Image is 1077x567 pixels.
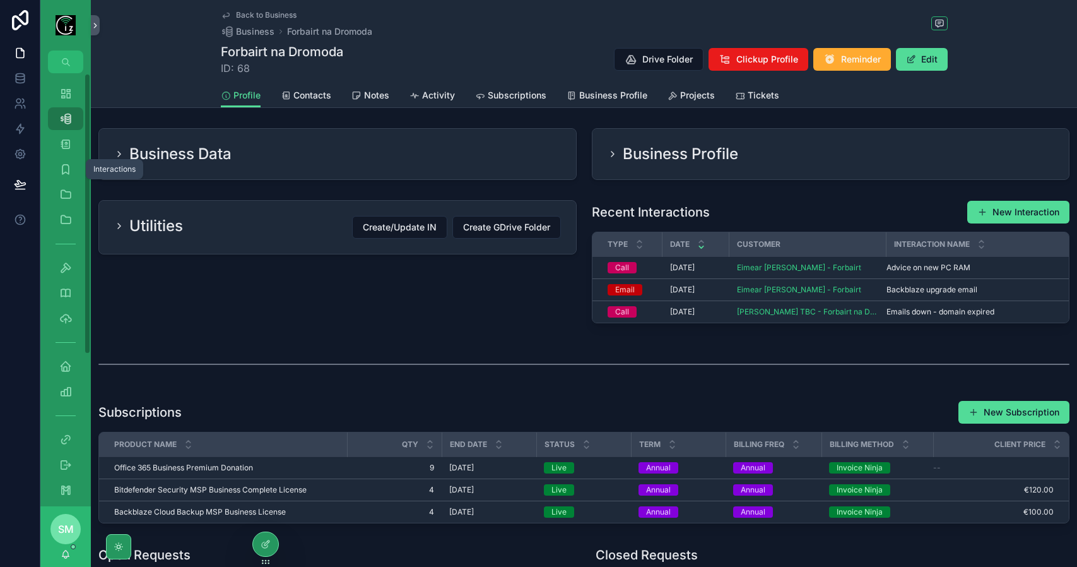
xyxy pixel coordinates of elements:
[287,25,372,38] a: Forbairt na Dromoda
[355,463,434,473] a: 9
[221,25,274,38] a: Business
[737,285,861,295] span: Eimear [PERSON_NAME] - Forbairt
[670,239,690,249] span: Date
[488,89,546,102] span: Subscriptions
[93,164,136,174] div: Interactions
[233,89,261,102] span: Profile
[733,484,814,496] a: Annual
[608,284,655,295] a: Email
[933,507,1054,517] a: €100.00
[56,15,76,35] img: App logo
[886,307,1054,317] a: Emails down - domain expired
[829,506,926,518] a: Invoice Ninja
[896,48,948,71] button: Edit
[114,507,339,517] a: Backblaze Cloud Backup MSP Business License
[615,262,629,273] div: Call
[450,439,487,450] span: End Date
[670,307,722,317] a: [DATE]
[221,84,261,108] a: Profile
[670,285,695,295] p: [DATE]
[114,463,253,473] span: Office 365 Business Premium Donation
[551,462,567,474] div: Live
[886,263,1054,273] a: Advice on new PC RAM
[813,48,891,71] button: Reminder
[830,439,894,450] span: Billing Method
[886,285,977,295] span: Backblaze upgrade email
[114,439,177,450] span: Product Name
[544,484,623,496] a: Live
[355,485,434,495] span: 4
[829,484,926,496] a: Invoice Ninja
[837,484,883,496] div: Invoice Ninja
[114,507,286,517] span: Backblaze Cloud Backup MSP Business License
[623,144,738,164] h2: Business Profile
[475,84,546,109] a: Subscriptions
[933,463,941,473] span: --
[737,307,879,317] a: [PERSON_NAME] TBC - Forbairt na Dromoda
[293,89,331,102] span: Contacts
[567,84,647,109] a: Business Profile
[452,216,561,239] button: Create GDrive Folder
[544,506,623,518] a: Live
[551,484,567,496] div: Live
[886,285,1054,295] a: Backblaze upgrade email
[734,439,784,450] span: Billing Freq
[221,10,297,20] a: Back to Business
[646,506,671,518] div: Annual
[670,307,695,317] p: [DATE]
[709,48,808,71] button: Clickup Profile
[737,285,879,295] a: Eimear [PERSON_NAME] - Forbairt
[58,522,74,537] span: SM
[741,462,765,474] div: Annual
[364,89,389,102] span: Notes
[449,507,474,517] span: [DATE]
[737,239,780,249] span: Customer
[737,263,861,273] a: Eimear [PERSON_NAME] - Forbairt
[886,263,970,273] span: Advice on new PC RAM
[551,506,567,518] div: Live
[592,203,710,221] h1: Recent Interactions
[639,484,718,496] a: Annual
[236,10,297,20] span: Back to Business
[129,144,232,164] h2: Business Data
[351,84,389,109] a: Notes
[281,84,331,109] a: Contacts
[363,221,437,234] span: Create/Update IN
[670,263,722,273] a: [DATE]
[98,546,191,564] h1: Open Requests
[449,463,474,473] span: [DATE]
[741,506,765,518] div: Annual
[639,439,661,450] span: Term
[741,484,765,496] div: Annual
[737,263,879,273] a: Eimear [PERSON_NAME] - Forbairt
[449,485,474,495] span: [DATE]
[463,221,550,234] span: Create GDrive Folder
[837,462,883,474] div: Invoice Ninja
[994,439,1045,450] span: Client Price
[449,463,529,473] a: [DATE]
[894,239,970,249] span: Interaction Name
[668,84,715,109] a: Projects
[736,53,798,66] span: Clickup Profile
[614,48,703,71] button: Drive Folder
[422,89,455,102] span: Activity
[608,306,655,318] a: Call
[958,401,1069,424] button: New Subscription
[733,462,814,474] a: Annual
[114,485,339,495] a: Bitdefender Security MSP Business Complete License
[449,485,529,495] a: [DATE]
[355,507,434,517] a: 4
[639,462,718,474] a: Annual
[114,463,339,473] a: Office 365 Business Premium Donation
[236,25,274,38] span: Business
[670,285,722,295] a: [DATE]
[544,439,575,450] span: Status
[733,506,814,518] a: Annual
